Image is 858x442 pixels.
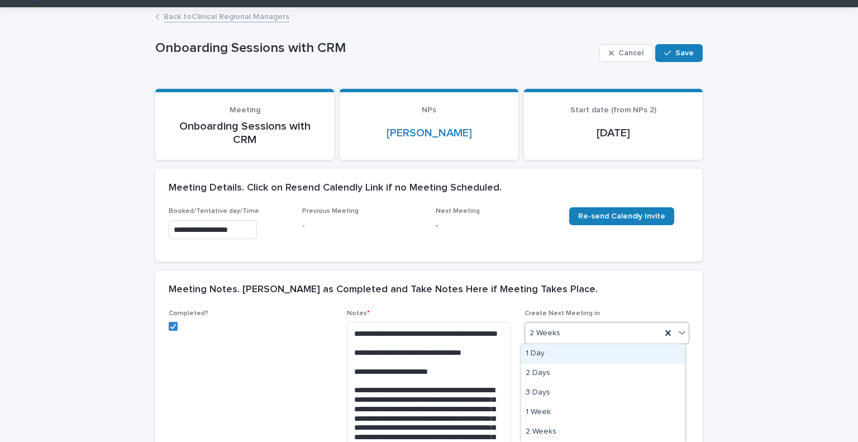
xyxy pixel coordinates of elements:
span: Cancel [618,49,643,57]
p: [DATE] [537,126,689,140]
a: [PERSON_NAME] [387,126,472,140]
span: Booked/Tentative day/Time [169,208,259,215]
p: Onboarding Sessions with CRM [155,40,595,56]
a: Back toClinical Regional Managers [164,9,289,22]
h2: Meeting Notes. [PERSON_NAME] as Completed and Take Notes Here if Meeting Takes Place. [169,284,598,296]
span: Previous Meeting [302,208,359,215]
span: 2 Weeks [530,327,560,339]
span: Completed? [169,310,208,317]
div: 2 Days [521,364,685,383]
div: 3 Days [521,383,685,403]
span: Notes [347,310,370,317]
span: Next Meeting [436,208,480,215]
span: NPs [422,106,436,114]
p: Onboarding Sessions with CRM [169,120,321,146]
span: Meeting [230,106,260,114]
a: Re-send Calendly Invite [569,207,674,225]
span: Re-send Calendly Invite [578,212,665,220]
p: - [436,220,556,232]
span: Save [675,49,694,57]
button: Save [655,44,703,62]
div: 2 Weeks [521,422,685,442]
span: Start date (from NPs 2) [570,106,656,114]
p: - [302,220,422,232]
h2: Meeting Details. Click on Resend Calendly Link if no Meeting Scheduled. [169,182,502,194]
button: Cancel [599,44,653,62]
div: 1 Day [521,344,685,364]
div: 1 Week [521,403,685,422]
span: Create Next Meeting in [525,310,600,317]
